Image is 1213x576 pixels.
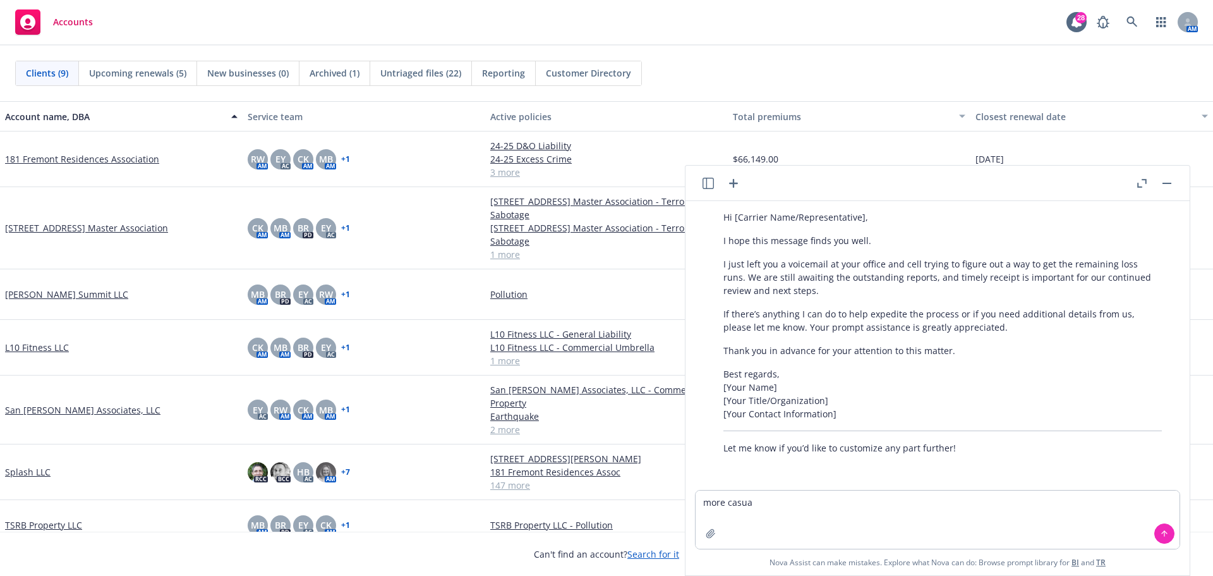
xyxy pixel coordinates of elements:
a: Search [1119,9,1145,35]
a: Earthquake [490,410,723,423]
p: Best regards, [Your Name] [Your Title/Organization] [Your Contact Information] [723,367,1162,420]
a: 3 more [490,166,723,179]
a: [STREET_ADDRESS][PERSON_NAME] [490,452,723,465]
p: Let me know if you’d like to customize any part further! [723,441,1162,455]
a: 2 more [490,423,723,436]
span: Customer Directory [546,66,631,80]
div: Account name, DBA [5,110,224,123]
button: Active policies [485,101,728,132]
a: + 1 [341,344,350,352]
a: + 1 [341,522,350,529]
span: New businesses (0) [207,66,289,80]
span: CK [252,341,263,354]
a: + 7 [341,469,350,476]
a: BI [1071,557,1079,568]
div: Active policies [490,110,723,123]
span: MB [274,221,287,235]
img: photo [316,462,336,482]
span: CK [298,152,309,166]
a: Search for it [627,548,679,560]
a: + 1 [341,291,350,298]
div: 28 [1075,12,1087,23]
div: Service team [248,110,480,123]
a: Splash LLC [5,465,51,479]
span: EY [253,403,263,417]
span: [DATE] [975,152,1004,166]
a: San [PERSON_NAME] Associates, LLC - Commercial Property [490,383,723,410]
span: BR [275,518,286,532]
span: CK [252,221,263,235]
img: photo [248,462,268,482]
a: + 1 [341,156,350,163]
span: BR [275,288,286,301]
span: Accounts [53,17,93,27]
span: BR [298,221,309,235]
span: CK [298,403,309,417]
div: Closest renewal date [975,110,1194,123]
button: Closest renewal date [970,101,1213,132]
a: 181 Fremont Residences Assoc [490,465,723,479]
span: MB [274,341,287,354]
span: $66,149.00 [733,152,778,166]
a: + 1 [341,224,350,232]
img: photo [270,462,291,482]
p: Hi [Carrier Name/Representative], [723,211,1162,224]
span: EY [298,288,308,301]
a: [STREET_ADDRESS] Master Association [5,221,168,235]
span: HB [297,465,310,479]
a: 24-25 D&O Liability [490,139,723,152]
p: I just left you a voicemail at your office and cell trying to figure out a way to get the remaini... [723,257,1162,297]
div: Total premiums [733,110,951,123]
span: RW [251,152,265,166]
span: MB [251,518,265,532]
a: TR [1096,557,1106,568]
a: TSRB Property LLC - Pollution [490,518,723,532]
p: If there’s anything I can do to help expedite the process or if you need additional details from ... [723,307,1162,334]
button: Total premiums [728,101,970,132]
span: RW [319,288,333,301]
a: Accounts [10,4,98,40]
span: BR [298,341,309,354]
span: Can't find an account? [534,548,679,561]
span: Archived (1) [310,66,359,80]
a: [STREET_ADDRESS] Master Association - Terrorism and Sabotage [490,221,723,248]
a: 147 more [490,479,723,492]
span: MB [251,288,265,301]
a: [PERSON_NAME] Summit LLC [5,288,128,301]
a: 24-25 Excess Crime [490,152,723,166]
button: Service team [243,101,485,132]
span: Reporting [482,66,525,80]
a: 1 more [490,248,723,261]
textarea: more casua [696,491,1180,549]
a: L10 Fitness LLC - Commercial Umbrella [490,341,723,354]
a: TSRB Property LLC [5,518,82,532]
a: Report a Bug [1090,9,1116,35]
a: 181 Fremont Residences Association [5,152,159,166]
a: L10 Fitness LLC - General Liability [490,328,723,341]
a: L10 Fitness LLC [5,341,69,354]
span: Untriaged files (22) [380,66,461,80]
span: CK [320,518,332,532]
span: Nova Assist can make mistakes. Explore what Nova can do: Browse prompt library for and [769,549,1106,575]
a: Switch app [1149,9,1174,35]
span: MB [319,152,333,166]
span: MB [319,403,333,417]
span: EY [321,221,331,235]
a: San [PERSON_NAME] Associates, LLC [5,403,160,417]
p: I hope this message finds you well. [723,234,1162,247]
a: + 1 [341,406,350,414]
a: Pollution [490,288,723,301]
a: [STREET_ADDRESS] Master Association - Terrorism and Sabotage [490,195,723,221]
span: EY [275,152,286,166]
a: 1 more [490,354,723,367]
span: Upcoming renewals (5) [89,66,186,80]
p: Thank you in advance for your attention to this matter. [723,344,1162,357]
span: RW [274,403,287,417]
span: Clients (9) [26,66,68,80]
span: EY [298,518,308,532]
span: EY [321,341,331,354]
